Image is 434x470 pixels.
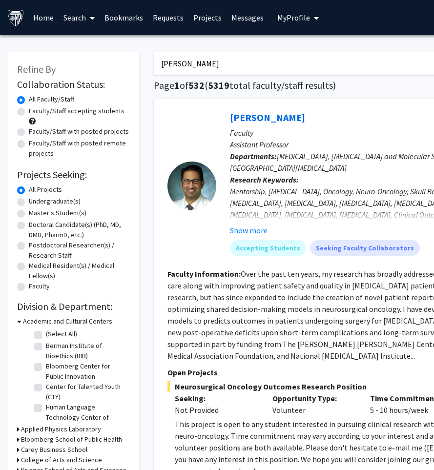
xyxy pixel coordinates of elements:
[230,240,306,256] mat-chip: Accepting Students
[29,126,129,137] label: Faculty/Staff with posted projects
[7,426,41,463] iframe: Chat
[21,445,87,455] h3: Carey Business School
[29,261,129,281] label: Medical Resident(s) / Medical Fellow(s)
[148,0,188,35] a: Requests
[23,316,112,327] h3: Academic and Cultural Centers
[174,79,180,91] span: 1
[21,434,122,445] h3: Bloomberg School of Public Health
[59,0,100,35] a: Search
[230,151,277,161] b: Departments:
[188,79,205,91] span: 532
[100,0,148,35] a: Bookmarks
[29,240,129,261] label: Postdoctoral Researcher(s) / Research Staff
[265,392,363,416] div: Volunteer
[188,0,227,35] a: Projects
[29,220,129,240] label: Doctoral Candidate(s) (PhD, MD, DMD, PharmD, etc.)
[230,175,299,184] b: Research Keywords:
[17,169,129,181] h2: Projects Seeking:
[277,13,310,22] span: My Profile
[29,184,62,195] label: All Projects
[167,269,241,279] b: Faculty Information:
[28,0,59,35] a: Home
[17,301,129,312] h2: Division & Department:
[227,0,269,35] a: Messages
[29,208,86,218] label: Master's Student(s)
[21,455,102,465] h3: College of Arts and Science
[310,240,420,256] mat-chip: Seeking Faculty Collaborators
[29,196,81,206] label: Undergraduate(s)
[7,9,24,26] img: Johns Hopkins University Logo
[46,402,127,433] label: Human Language Technology Center of Excellence (HLTCOE)
[17,79,129,90] h2: Collaboration Status:
[175,404,258,416] div: Not Provided
[46,329,77,339] label: (Select All)
[230,225,268,236] button: Show more
[46,341,127,361] label: Berman Institute of Bioethics (BIB)
[17,63,56,75] span: Refine By
[175,392,258,404] p: Seeking:
[29,106,124,116] label: Faculty/Staff accepting students
[208,79,229,91] span: 5319
[46,382,127,402] label: Center for Talented Youth (CTY)
[46,361,127,382] label: Bloomberg Center for Public Innovation
[230,111,305,123] a: [PERSON_NAME]
[21,424,101,434] h3: Applied Physics Laboratory
[29,94,74,104] label: All Faculty/Staff
[272,392,355,404] p: Opportunity Type:
[29,281,50,291] label: Faculty
[29,138,129,159] label: Faculty/Staff with posted remote projects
